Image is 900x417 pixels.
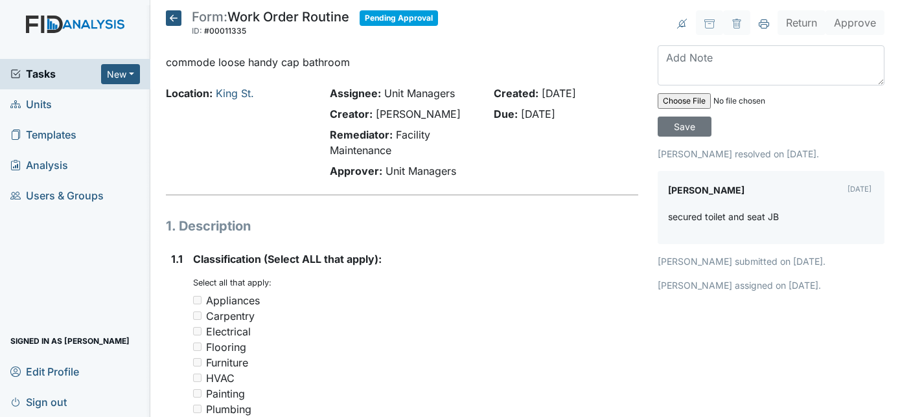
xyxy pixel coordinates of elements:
span: Pending Approval [360,10,438,26]
span: [DATE] [542,87,576,100]
strong: Location: [166,87,213,100]
small: [DATE] [848,185,871,194]
div: Carpentry [206,308,255,324]
strong: Assignee: [330,87,381,100]
strong: Remediator: [330,128,393,141]
span: #00011335 [204,26,246,36]
strong: Approver: [330,164,382,177]
h1: 1. Description [166,216,639,236]
button: Return [778,10,825,35]
input: HVAC [193,374,202,382]
input: Appliances [193,296,202,304]
strong: Created: [494,87,538,100]
input: Furniture [193,358,202,366]
span: Unit Managers [386,164,456,177]
input: Painting [193,389,202,398]
span: Users & Groups [10,186,104,206]
input: Save [658,117,711,137]
strong: Creator: [330,107,373,120]
input: Flooring [193,343,202,351]
span: Units [10,95,52,115]
small: Select all that apply: [193,278,271,287]
span: Signed in as [PERSON_NAME] [10,331,130,351]
div: Painting [206,386,245,401]
p: [PERSON_NAME] submitted on [DATE]. [658,254,884,268]
strong: Due: [494,107,518,120]
div: HVAC [206,370,235,386]
p: [PERSON_NAME] resolved on [DATE]. [658,147,884,161]
label: 1.1 [171,251,183,267]
a: Tasks [10,66,101,82]
div: Plumbing [206,401,251,417]
input: Electrical [193,327,202,335]
label: [PERSON_NAME] [668,181,744,199]
button: New [101,64,140,84]
span: Unit Managers [384,87,455,100]
p: secured toilet and seat JB [668,210,779,223]
div: Flooring [206,339,246,355]
span: Sign out [10,392,67,412]
span: Edit Profile [10,361,79,381]
a: King St. [216,87,254,100]
span: Classification (Select ALL that apply): [193,253,382,265]
span: Form: [192,9,227,25]
div: Work Order Routine [192,10,349,39]
button: Approve [825,10,884,35]
span: [DATE] [521,107,555,120]
span: ID: [192,26,202,36]
div: Appliances [206,293,260,308]
span: Templates [10,125,76,145]
p: [PERSON_NAME] assigned on [DATE]. [658,278,884,292]
div: Furniture [206,355,248,370]
div: Electrical [206,324,251,339]
span: [PERSON_NAME] [376,107,461,120]
input: Plumbing [193,405,202,413]
input: Carpentry [193,311,202,320]
p: commode loose handy cap bathroom [166,54,639,70]
span: Analysis [10,155,68,175]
